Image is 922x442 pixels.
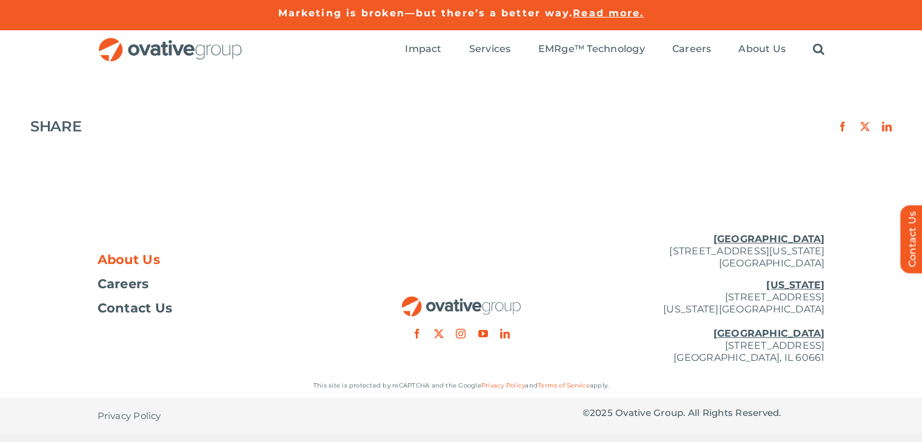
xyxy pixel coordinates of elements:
[813,43,824,56] a: Search
[98,36,243,48] a: OG_Full_horizontal_RGB
[98,278,340,290] a: Careers
[538,43,645,56] a: EMRge™ Technology
[713,328,824,339] u: [GEOGRAPHIC_DATA]
[412,329,422,338] a: facebook
[538,381,590,389] a: Terms of Service
[98,398,340,434] nav: Footer - Privacy Policy
[738,43,786,55] span: About Us
[672,43,712,56] a: Careers
[278,7,573,19] a: Marketing is broken—but there’s a better way.
[98,254,340,266] a: About Us
[469,43,511,55] span: Services
[405,43,441,55] span: Impact
[98,278,149,290] span: Careers
[98,254,340,314] nav: Footer Menu
[583,407,825,419] p: © Ovative Group. All Rights Reserved.
[30,118,81,135] h4: SHARE
[469,43,511,56] a: Services
[672,43,712,55] span: Careers
[590,407,613,418] span: 2025
[98,302,173,314] span: Contact Us
[401,295,522,306] a: OG_Full_horizontal_RGB
[481,381,525,389] a: Privacy Policy
[98,398,161,434] a: Privacy Policy
[738,43,786,56] a: About Us
[500,329,510,338] a: linkedin
[583,233,825,269] p: [STREET_ADDRESS][US_STATE] [GEOGRAPHIC_DATA]
[766,279,824,291] u: [US_STATE]
[478,329,488,338] a: youtube
[98,254,161,266] span: About Us
[98,302,340,314] a: Contact Us
[538,43,645,55] span: EMRge™ Technology
[98,380,825,392] p: This site is protected by reCAPTCHA and the Google and apply.
[713,233,824,245] u: [GEOGRAPHIC_DATA]
[583,279,825,364] p: [STREET_ADDRESS] [US_STATE][GEOGRAPHIC_DATA] [STREET_ADDRESS] [GEOGRAPHIC_DATA], IL 60661
[98,410,161,422] span: Privacy Policy
[434,329,444,338] a: twitter
[573,7,644,19] a: Read more.
[405,30,824,69] nav: Menu
[405,43,441,56] a: Impact
[456,329,466,338] a: instagram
